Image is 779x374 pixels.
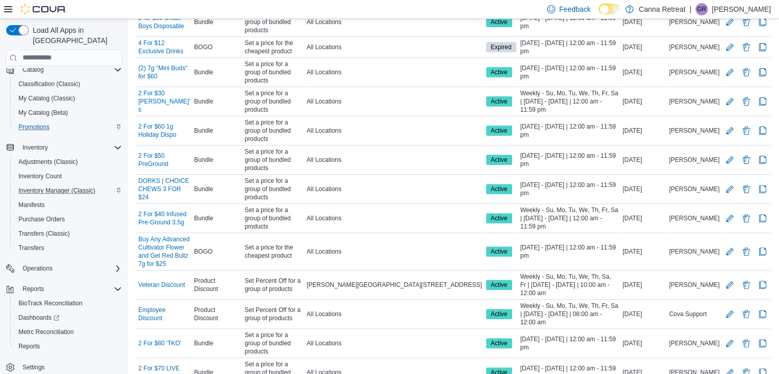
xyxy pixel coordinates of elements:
[307,339,342,347] span: All Locations
[243,146,305,174] div: Set a price for a group of bundled products
[307,127,342,135] span: All Locations
[724,337,736,349] button: Edit Promotion
[23,264,53,273] span: Operations
[621,279,667,291] div: [DATE]
[138,235,190,268] a: Buy Any Advanced Cultivator Flower and Get Red Bullz 7g for $25
[194,185,213,193] span: Bundle
[243,304,305,324] div: Set Percent Off for a group of products
[724,16,736,28] button: Edit Promotion
[724,154,736,166] button: Edit Promotion
[486,126,512,136] span: Active
[486,338,512,348] span: Active
[491,155,508,164] span: Active
[18,64,122,76] span: Catalog
[491,247,508,256] span: Active
[18,109,68,117] span: My Catalog (Beta)
[491,309,508,319] span: Active
[10,198,126,212] button: Manifests
[621,124,667,137] div: [DATE]
[307,310,342,318] span: All Locations
[740,154,752,166] button: Delete Promotion
[486,213,512,223] span: Active
[669,127,720,135] span: [PERSON_NAME]
[10,183,126,198] button: Inventory Manager (Classic)
[307,18,342,26] span: All Locations
[621,212,667,224] div: [DATE]
[307,214,342,222] span: All Locations
[138,339,181,347] a: 2 For $80 'TKO'
[486,155,512,165] span: Active
[10,310,126,325] a: Dashboards
[29,25,122,46] span: Load All Apps in [GEOGRAPHIC_DATA]
[307,156,342,164] span: All Locations
[724,41,736,53] button: Edit Promotion
[18,94,75,102] span: My Catalog (Classic)
[724,308,736,320] button: Edit Promotion
[307,281,482,289] span: [PERSON_NAME][GEOGRAPHIC_DATA][STREET_ADDRESS]
[756,41,769,53] button: Clone Promotion
[243,204,305,233] div: Set a price for a group of bundled products
[243,58,305,87] div: Set a price for a group of bundled products
[18,141,122,154] span: Inventory
[520,64,619,80] span: [DATE] - [DATE] | 12:00 am - 11:59 pm
[740,279,752,291] button: Delete Promotion
[194,97,213,106] span: Bundle
[14,199,49,211] a: Manifests
[740,41,752,53] button: Delete Promotion
[669,18,720,26] span: [PERSON_NAME]
[10,169,126,183] button: Inventory Count
[14,156,122,168] span: Adjustments (Classic)
[14,92,79,105] a: My Catalog (Classic)
[23,143,48,152] span: Inventory
[491,17,508,27] span: Active
[194,277,241,293] span: Product Discount
[491,184,508,194] span: Active
[18,215,65,223] span: Purchase Orders
[138,210,190,226] a: 2 For $40 Infused Pre-Ground 3.5g
[621,183,667,195] div: [DATE]
[621,66,667,78] div: [DATE]
[491,97,508,106] span: Active
[18,141,52,154] button: Inventory
[194,247,213,256] span: BOGO
[520,152,619,168] span: [DATE] - [DATE] | 12:00 am - 11:59 pm
[491,68,508,77] span: Active
[2,140,126,155] button: Inventory
[14,92,122,105] span: My Catalog (Classic)
[669,156,720,164] span: [PERSON_NAME]
[194,156,213,164] span: Bundle
[14,311,122,324] span: Dashboards
[520,181,619,197] span: [DATE] - [DATE] | 12:00 am - 11:59 pm
[599,4,620,14] input: Dark Mode
[18,299,82,307] span: BioTrack Reconciliation
[14,227,74,240] a: Transfers (Classic)
[23,66,44,74] span: Catalog
[23,363,45,371] span: Settings
[138,14,190,30] a: 2 for $80 Crude Boys Disposable
[491,214,508,223] span: Active
[18,230,70,238] span: Transfers (Classic)
[14,170,66,182] a: Inventory Count
[138,122,190,139] a: 2 For $60 1g Holiday Dispo
[18,158,78,166] span: Adjustments (Classic)
[243,37,305,57] div: Set a price for the cheapest product
[756,183,769,195] button: Clone Promotion
[689,3,691,15] p: |
[669,310,706,318] span: Cova Support
[756,279,769,291] button: Clone Promotion
[14,156,82,168] a: Adjustments (Classic)
[18,244,44,252] span: Transfers
[194,43,213,51] span: BOGO
[520,122,619,139] span: [DATE] - [DATE] | 12:00 am - 11:59 pm
[756,95,769,108] button: Clone Promotion
[486,67,512,77] span: Active
[756,212,769,224] button: Clone Promotion
[639,3,685,15] p: Canna Retreat
[712,3,771,15] p: [PERSON_NAME]
[14,170,122,182] span: Inventory Count
[669,339,720,347] span: [PERSON_NAME]
[14,242,48,254] a: Transfers
[18,186,95,195] span: Inventory Manager (Classic)
[669,43,720,51] span: [PERSON_NAME]
[697,3,706,15] span: GR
